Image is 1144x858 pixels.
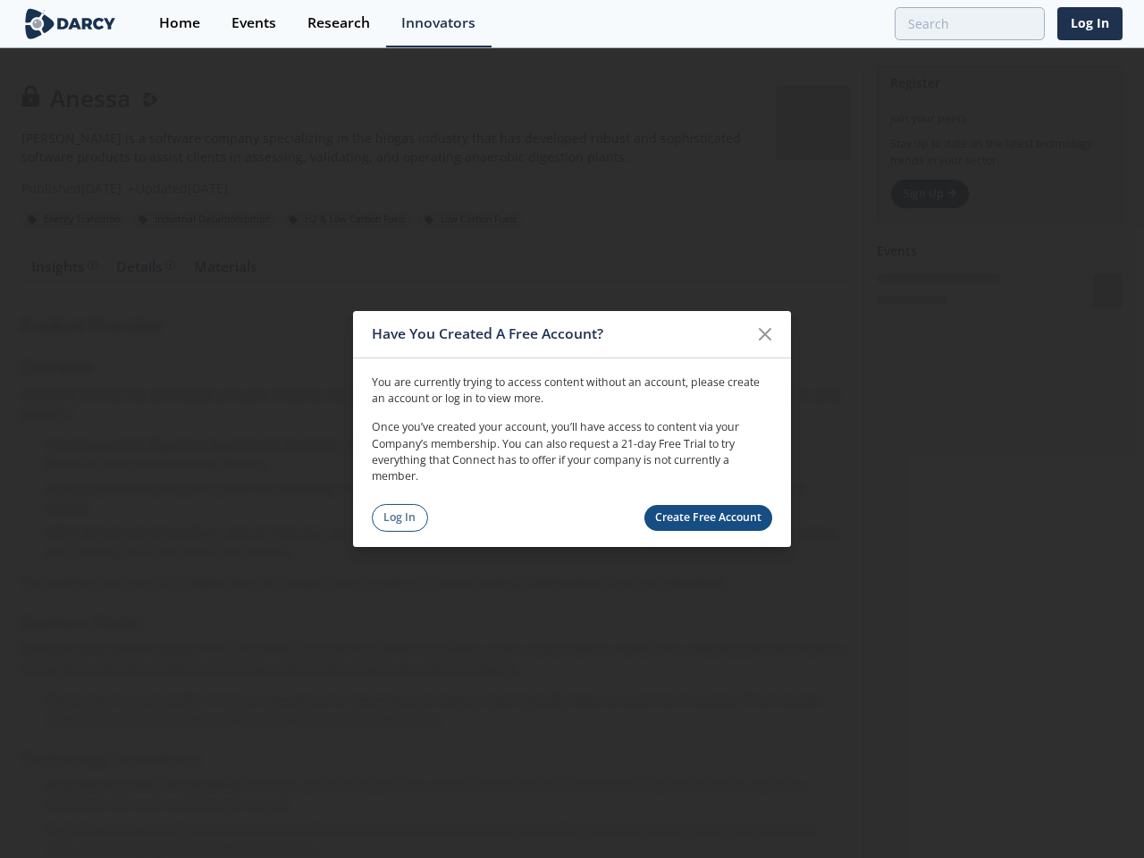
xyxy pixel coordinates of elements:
div: Events [231,16,276,30]
p: You are currently trying to access content without an account, please create an account or log in... [372,374,772,407]
div: Innovators [401,16,475,30]
div: Have You Created A Free Account? [372,317,748,351]
a: Log In [372,504,428,532]
div: Home [159,16,200,30]
p: Once you’ve created your account, you’ll have access to content via your Company’s membership. Yo... [372,419,772,485]
div: Research [307,16,370,30]
input: Advanced Search [895,7,1045,40]
a: Create Free Account [644,505,773,531]
img: logo-wide.svg [21,8,119,39]
a: Log In [1057,7,1123,40]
